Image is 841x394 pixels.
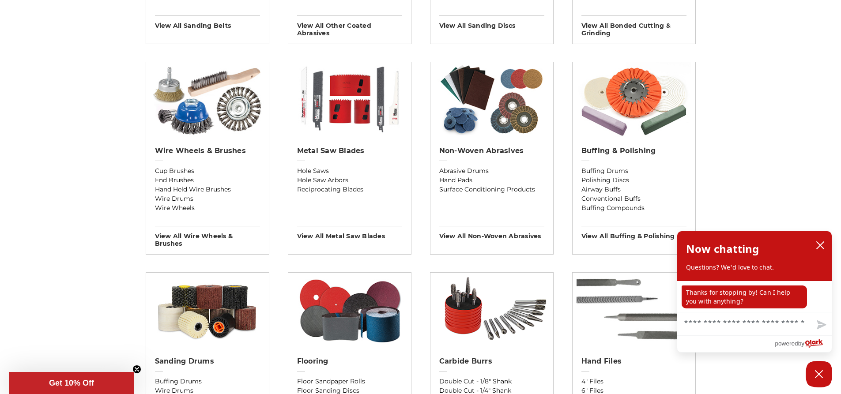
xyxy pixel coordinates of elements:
[439,226,544,240] h3: View All non-woven abrasives
[581,146,686,155] h2: Buffing & Polishing
[577,62,691,137] img: Buffing & Polishing
[155,185,260,194] a: Hand Held Wire Brushes
[9,372,134,394] div: Get 10% OffClose teaser
[297,166,402,176] a: Hole Saws
[292,273,407,348] img: Flooring
[155,203,260,213] a: Wire Wheels
[155,194,260,203] a: Wire Drums
[581,185,686,194] a: Airway Buffs
[581,166,686,176] a: Buffing Drums
[581,226,686,240] h3: View All buffing & polishing
[677,281,832,312] div: chat
[677,231,832,353] div: olark chatbox
[434,62,549,137] img: Non-woven Abrasives
[686,240,759,258] h2: Now chatting
[297,146,402,155] h2: Metal Saw Blades
[155,357,260,366] h2: Sanding Drums
[439,357,544,366] h2: Carbide Burrs
[155,226,260,248] h3: View All wire wheels & brushes
[439,377,544,386] a: Double Cut - 1/8" Shank
[297,15,402,37] h3: View All other coated abrasives
[297,226,402,240] h3: View All metal saw blades
[439,146,544,155] h2: Non-woven Abrasives
[798,338,804,349] span: by
[806,361,832,387] button: Close Chatbox
[49,379,94,387] span: Get 10% Off
[439,166,544,176] a: Abrasive Drums
[581,15,686,37] h3: View All bonded cutting & grinding
[577,273,691,348] img: Hand Files
[297,185,402,194] a: Reciprocating Blades
[810,315,832,335] button: Send message
[132,365,141,374] button: Close teaser
[775,338,798,349] span: powered
[297,176,402,185] a: Hole Saw Arbors
[439,185,544,194] a: Surface Conditioning Products
[155,176,260,185] a: End Brushes
[581,357,686,366] h2: Hand Files
[146,273,269,348] img: Sanding Drums
[155,15,260,30] h3: View All sanding belts
[150,62,264,137] img: Wire Wheels & Brushes
[686,263,823,272] p: Questions? We'd love to chat.
[439,15,544,30] h3: View All sanding discs
[155,146,260,155] h2: Wire Wheels & Brushes
[581,377,686,386] a: 4" Files
[292,62,407,137] img: Metal Saw Blades
[155,166,260,176] a: Cup Brushes
[682,285,807,308] p: Thanks for stopping by! Can I help you with anything?
[581,203,686,213] a: Buffing Compounds
[430,273,553,348] img: Carbide Burrs
[297,377,402,386] a: Floor Sandpaper Rolls
[775,336,832,352] a: Powered by Olark
[439,176,544,185] a: Hand Pads
[581,176,686,185] a: Polishing Discs
[581,194,686,203] a: Conventional Buffs
[155,377,260,386] a: Buffing Drums
[813,239,827,252] button: close chatbox
[297,357,402,366] h2: Flooring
